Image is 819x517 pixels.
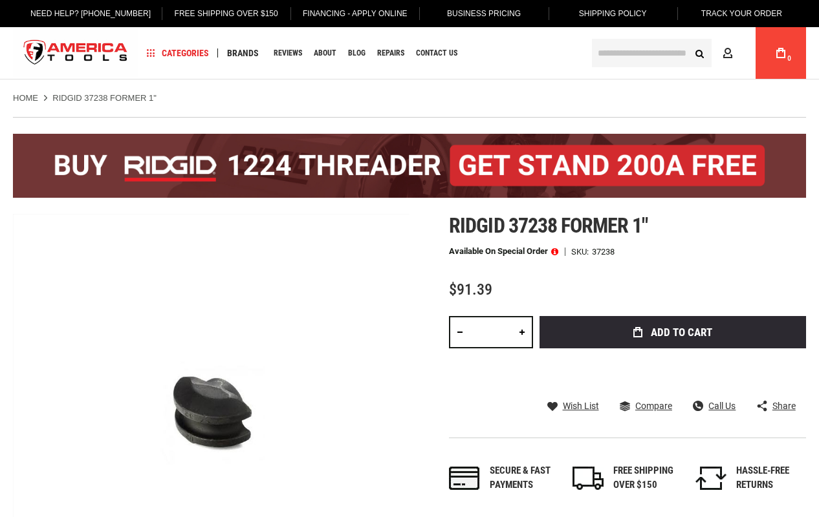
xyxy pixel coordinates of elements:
[410,45,463,62] a: Contact Us
[769,27,793,79] a: 0
[227,48,259,58] span: Brands
[620,400,672,412] a: Compare
[308,45,342,62] a: About
[449,247,558,256] p: Available on Special Order
[141,45,215,62] a: Categories
[772,401,796,410] span: Share
[736,464,806,492] div: HASSLE-FREE RETURNS
[147,48,209,58] span: Categories
[613,464,683,492] div: FREE SHIPPING OVER $150
[449,280,492,299] span: $91.39
[490,464,560,492] div: Secure & fast payments
[13,134,806,198] img: BOGO: Buy the RIDGID® 1224 Threader (26092), get the 92467 200A Stand FREE!
[695,467,726,490] img: returns
[377,49,404,57] span: Repairs
[449,213,648,238] span: Ridgid 37238 former 1"
[449,467,480,490] img: payments
[708,401,736,410] span: Call Us
[540,316,806,348] button: Add to Cart
[651,327,712,338] span: Add to Cart
[371,45,410,62] a: Repairs
[13,29,138,78] img: America Tools
[635,401,672,410] span: Compare
[268,45,308,62] a: Reviews
[687,41,712,65] button: Search
[787,55,791,62] span: 0
[693,400,736,412] a: Call Us
[52,93,157,103] strong: RIDGID 37238 FORMER 1"
[274,49,302,57] span: Reviews
[579,9,647,18] span: Shipping Policy
[571,248,592,256] strong: SKU
[221,45,265,62] a: Brands
[416,49,457,57] span: Contact Us
[314,49,336,57] span: About
[592,248,615,256] div: 37238
[342,45,371,62] a: Blog
[13,92,38,104] a: Home
[547,400,599,412] a: Wish List
[563,401,599,410] span: Wish List
[573,467,604,490] img: shipping
[13,29,138,78] a: store logo
[348,49,366,57] span: Blog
